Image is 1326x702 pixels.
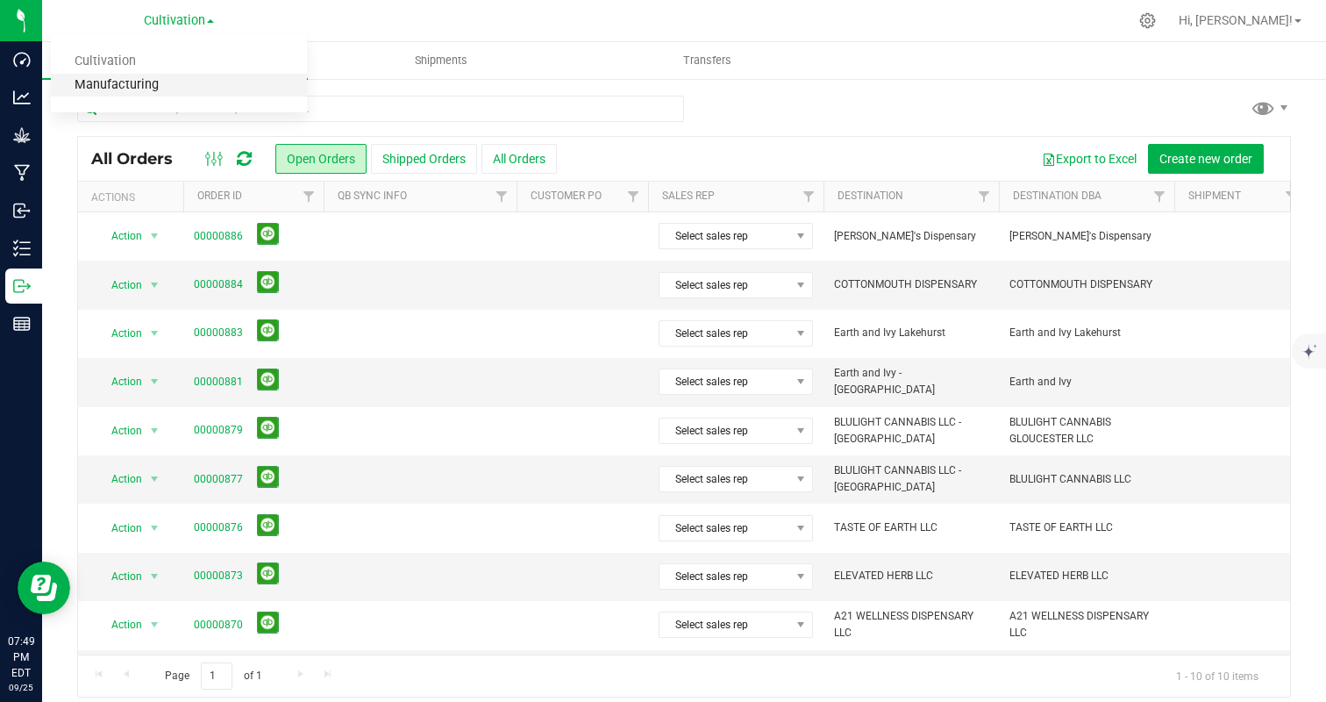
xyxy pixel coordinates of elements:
[1009,374,1164,390] span: Earth and Ivy
[1009,325,1164,341] span: Earth and Ivy Lakehurst
[574,42,840,79] a: Transfers
[1159,152,1252,166] span: Create new order
[194,568,243,584] a: 00000873
[144,13,205,28] span: Cultivation
[391,53,491,68] span: Shipments
[96,467,143,491] span: Action
[194,325,243,341] a: 00000883
[1009,228,1164,245] span: [PERSON_NAME]'s Dispensary
[13,89,31,106] inline-svg: Analytics
[1009,519,1164,536] span: TASTE OF EARTH LLC
[42,42,308,79] a: Orders
[1009,276,1164,293] span: COTTONMOUTH DISPENSARY
[194,374,243,390] a: 00000881
[662,190,715,202] a: Sales Rep
[1162,663,1273,689] span: 1 - 10 of 10 items
[96,612,143,637] span: Action
[13,164,31,182] inline-svg: Manufacturing
[13,51,31,68] inline-svg: Dashboard
[659,516,790,541] span: Select sales rep
[144,516,166,541] span: select
[531,190,602,202] a: Customer PO
[1277,182,1306,211] a: Filter
[144,612,166,637] span: select
[194,422,243,439] a: 00000879
[834,414,988,448] span: BLULIGHT CANNABIS LLC - [GEOGRAPHIC_DATA]
[13,202,31,219] inline-svg: Inbound
[1009,608,1164,641] span: A21 WELLNESS DISPENSARY LLC
[1188,190,1241,202] a: Shipment
[18,562,70,614] iframe: Resource center
[13,126,31,144] inline-svg: Grow
[338,190,407,202] a: QB Sync Info
[275,144,367,174] button: Open Orders
[194,471,243,488] a: 00000877
[834,519,988,536] span: TASTE OF EARTH LLC
[1148,144,1264,174] button: Create new order
[659,369,790,394] span: Select sales rep
[96,369,143,394] span: Action
[96,419,143,443] span: Action
[96,564,143,589] span: Action
[144,224,166,248] span: select
[659,224,790,248] span: Select sales rep
[795,182,823,211] a: Filter
[1030,144,1148,174] button: Export to Excel
[1013,190,1101,202] a: Destination DBA
[834,228,988,245] span: [PERSON_NAME]'s Dispensary
[659,273,790,297] span: Select sales rep
[1009,414,1164,448] span: BLULIGHT CANNABIS GLOUCESTER LLC
[1145,182,1174,211] a: Filter
[834,365,988,398] span: Earth and Ivy - [GEOGRAPHIC_DATA]
[96,321,143,346] span: Action
[295,182,324,211] a: Filter
[144,369,166,394] span: select
[838,190,903,202] a: Destination
[659,53,755,68] span: Transfers
[371,144,477,174] button: Shipped Orders
[1009,471,1164,488] span: BLULIGHT CANNABIS LLC
[659,467,790,491] span: Select sales rep
[91,149,190,168] span: All Orders
[51,74,307,97] a: Manufacturing
[659,612,790,637] span: Select sales rep
[194,519,243,536] a: 00000876
[488,182,517,211] a: Filter
[144,321,166,346] span: select
[834,608,988,641] span: A21 WELLNESS DISPENSARY LLC
[197,190,242,202] a: Order ID
[13,277,31,295] inline-svg: Outbound
[1137,12,1158,29] div: Manage settings
[91,191,176,204] div: Actions
[970,182,999,211] a: Filter
[8,634,34,681] p: 07:49 PM EDT
[194,276,243,293] a: 00000884
[834,276,988,293] span: COTTONMOUTH DISPENSARY
[96,516,143,541] span: Action
[308,42,574,79] a: Shipments
[659,419,790,443] span: Select sales rep
[144,467,166,491] span: select
[144,564,166,589] span: select
[1009,568,1164,584] span: ELEVATED HERB LLC
[1179,13,1293,27] span: Hi, [PERSON_NAME]!
[96,273,143,297] span: Action
[8,681,34,694] p: 09/25
[144,273,166,297] span: select
[194,228,243,245] a: 00000886
[481,144,557,174] button: All Orders
[77,96,684,122] input: Search Order ID, Destination, Customer PO...
[96,224,143,248] span: Action
[201,663,232,690] input: 1
[619,182,648,211] a: Filter
[13,240,31,257] inline-svg: Inventory
[659,321,790,346] span: Select sales rep
[144,419,166,443] span: select
[13,315,31,333] inline-svg: Reports
[834,568,988,584] span: ELEVATED HERB LLC
[194,617,243,634] a: 00000870
[834,325,988,341] span: Earth and Ivy Lakehurst
[834,462,988,496] span: BLULIGHT CANNABIS LLC - [GEOGRAPHIC_DATA]
[150,663,276,690] span: Page of 1
[51,50,307,74] a: Cultivation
